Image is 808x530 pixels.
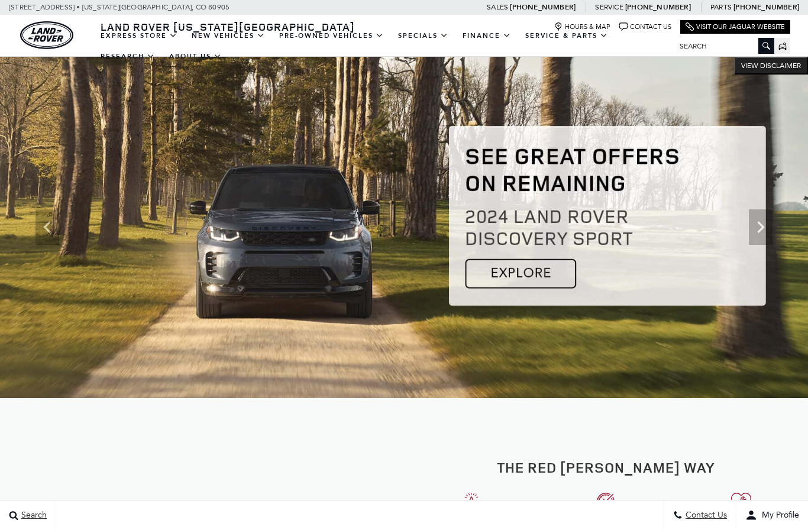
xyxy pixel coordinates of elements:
[93,20,362,34] a: Land Rover [US_STATE][GEOGRAPHIC_DATA]
[272,25,391,46] a: Pre-Owned Vehicles
[734,57,808,75] button: VIEW DISCLAIMER
[9,3,230,11] a: [STREET_ADDRESS] • [US_STATE][GEOGRAPHIC_DATA], CO 80905
[101,20,355,34] span: Land Rover [US_STATE][GEOGRAPHIC_DATA]
[185,25,272,46] a: New Vehicles
[162,46,229,67] a: About Us
[595,3,623,11] span: Service
[510,2,576,12] a: [PHONE_NUMBER]
[736,500,808,530] button: user-profile-menu
[18,510,47,521] span: Search
[733,2,799,12] a: [PHONE_NUMBER]
[487,3,508,11] span: Sales
[455,25,518,46] a: Finance
[757,510,799,521] span: My Profile
[741,61,801,70] span: VIEW DISCLAIMER
[20,21,73,49] img: Land Rover
[686,22,785,31] a: Visit Our Jaguar Website
[710,3,732,11] span: Parts
[391,25,455,46] a: Specials
[619,22,671,31] a: Contact Us
[413,460,799,475] h2: The Red [PERSON_NAME] Way
[93,46,162,67] a: Research
[683,510,727,521] span: Contact Us
[554,22,610,31] a: Hours & Map
[671,39,774,53] input: Search
[93,25,185,46] a: EXPRESS STORE
[20,21,73,49] a: land-rover
[518,25,615,46] a: Service & Parts
[625,2,691,12] a: [PHONE_NUMBER]
[93,25,671,67] nav: Main Navigation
